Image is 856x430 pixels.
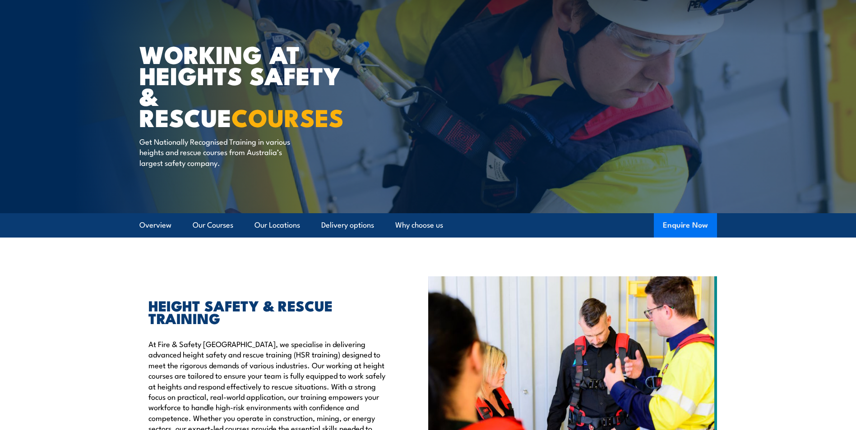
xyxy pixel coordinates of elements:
p: Get Nationally Recognised Training in various heights and rescue courses from Australia’s largest... [139,136,304,168]
strong: COURSES [231,98,344,135]
a: Our Locations [254,213,300,237]
h1: WORKING AT HEIGHTS SAFETY & RESCUE [139,43,362,128]
a: Overview [139,213,171,237]
a: Why choose us [395,213,443,237]
h2: HEIGHT SAFETY & RESCUE TRAINING [148,299,387,324]
a: Our Courses [193,213,233,237]
a: Delivery options [321,213,374,237]
button: Enquire Now [654,213,717,238]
